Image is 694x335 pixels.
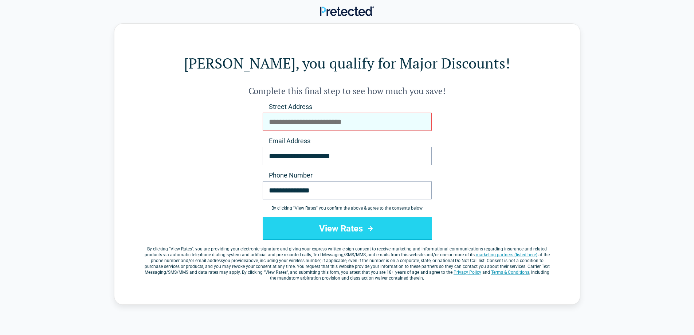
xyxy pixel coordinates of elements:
[263,102,432,111] label: Street Address
[263,205,432,211] div: By clicking " View Rates " you confirm the above & agree to the consents below
[263,217,432,240] button: View Rates
[144,53,551,73] h1: [PERSON_NAME], you qualify for Major Discounts!
[144,246,551,281] label: By clicking " ", you are providing your electronic signature and giving your express written e-si...
[476,252,537,257] a: marketing partners (listed here)
[263,137,432,145] label: Email Address
[170,246,192,252] span: View Rates
[263,171,432,180] label: Phone Number
[454,270,481,275] a: Privacy Policy
[491,270,529,275] a: Terms & Conditions
[144,85,551,97] h2: Complete this final step to see how much you save!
